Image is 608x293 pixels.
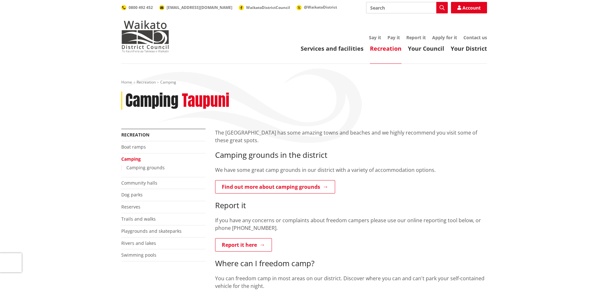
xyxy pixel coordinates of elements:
[121,5,153,10] a: 0800 492 452
[182,92,229,110] h2: Taupuni
[387,34,400,40] a: Pay it
[160,79,176,85] span: Camping
[369,34,381,40] a: Say it
[406,34,426,40] a: Report it
[129,5,153,10] span: 0800 492 452
[126,165,165,171] a: Camping grounds
[121,20,169,52] img: Waikato District Council - Te Kaunihera aa Takiwaa o Waikato
[215,129,487,144] p: The [GEOGRAPHIC_DATA] has some amazing towns and beaches and we highly recommend you visit some o...
[215,166,487,174] p: We have some great camp grounds in our district with a variety of accommodation options.
[463,34,487,40] a: Contact us
[121,192,143,198] a: Dog parks
[121,156,141,162] a: Camping
[167,5,232,10] span: [EMAIL_ADDRESS][DOMAIN_NAME]
[121,216,156,222] a: Trails and walks
[370,45,402,52] a: Recreation
[451,45,487,52] a: Your District
[121,79,132,85] a: Home
[215,216,487,232] p: If you have any concerns or complaints about freedom campers please use our online reporting tool...
[239,5,290,10] a: WaikatoDistrictCouncil
[121,132,149,138] a: Recreation
[121,252,156,258] a: Swimming pools
[121,240,156,246] a: Rivers and lakes
[215,275,487,290] p: You can freedom camp in most areas on our district. Discover where you can and can't park your se...
[432,34,457,40] a: Apply for it
[121,80,487,85] nav: breadcrumb
[215,259,487,268] h3: Where can I freedom camp?
[304,4,337,10] span: @WaikatoDistrict
[301,45,364,52] a: Services and facilities
[121,144,146,150] a: Boat ramps
[451,2,487,13] a: Account
[121,204,140,210] a: Reserves
[137,79,156,85] a: Recreation
[296,4,337,10] a: @WaikatoDistrict
[215,180,335,194] a: Find out more about camping grounds
[366,2,448,13] input: Search input
[246,5,290,10] span: WaikatoDistrictCouncil
[408,45,444,52] a: Your Council
[121,180,157,186] a: Community halls
[215,238,272,252] a: Report it here
[125,92,178,110] h1: Camping
[159,5,232,10] a: [EMAIL_ADDRESS][DOMAIN_NAME]
[215,150,487,160] h3: Camping grounds in the district
[121,228,182,234] a: Playgrounds and skateparks
[215,201,487,210] h3: Report it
